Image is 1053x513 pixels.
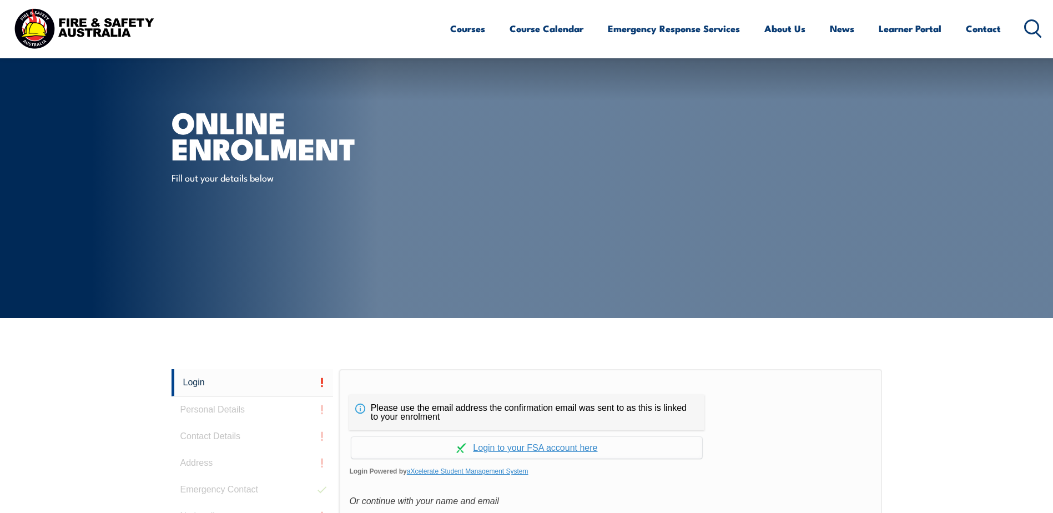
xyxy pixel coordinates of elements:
a: Contact [966,14,1001,43]
h1: Online Enrolment [172,109,446,160]
a: About Us [764,14,805,43]
a: Login [172,369,334,396]
span: Login Powered by [349,463,871,480]
div: Please use the email address the confirmation email was sent to as this is linked to your enrolment [349,395,704,430]
a: News [830,14,854,43]
a: Courses [450,14,485,43]
a: Learner Portal [879,14,941,43]
a: aXcelerate Student Management System [407,467,528,475]
a: Emergency Response Services [608,14,740,43]
a: Course Calendar [510,14,583,43]
div: Or continue with your name and email [349,493,871,510]
p: Fill out your details below [172,171,374,184]
img: Log in withaxcelerate [456,443,466,453]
